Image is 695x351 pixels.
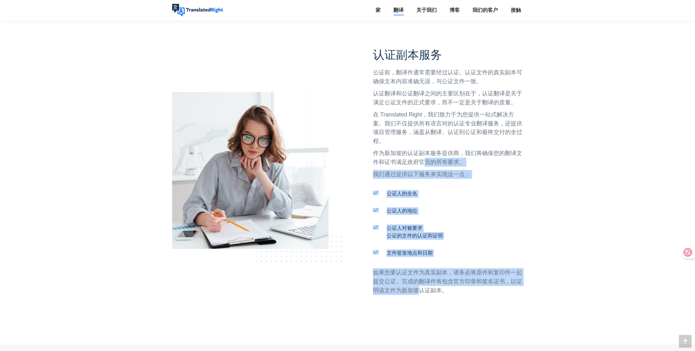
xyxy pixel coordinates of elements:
font: 我们的客户 [472,7,498,13]
font: 博客 [450,7,460,13]
font: 公证人的地位 [387,208,417,214]
font: 如果您要认证文件为真实副本，请务必将原件和复印件一起提交公证。完成的翻译件将包含官方印章和签名证书，以证明该文件为新加坡认证副本。 [373,270,522,294]
img: 无效的 [373,250,379,255]
img: 无效的 [373,208,379,213]
font: 作为新加坡的认证副本服务提供商，我们将确保您的翻译文件和证书满足政府官员的所有要求。 [373,150,522,166]
a: 接触 [509,6,523,15]
font: 公证的文件的认证和证明 [387,233,443,239]
font: 接触 [511,7,521,13]
font: 认证翻译和公证翻译之间的主要区别在于，认证翻译是关于满足公证文件的正式要求，而不一定是关于翻译的质量。 [373,90,522,106]
font: 家 [376,7,381,13]
img: 无效的 [373,191,379,195]
a: 我们的客户 [471,6,500,15]
font: 认证副本服务 [373,48,442,62]
font: 文件签发地点和日期 [387,250,433,256]
img: 专业翻译人员翻译公司文件的图片 [172,92,343,263]
a: 博客 [448,6,462,15]
font: 在 Translated Right，我们致力于为您提供一站式解决方案。我们不仅提供所有语言对的认证专业翻译服务，还提供项目管理服务，涵盖从翻译、认证到公证和最终交付的全过程。 [373,111,522,145]
img: 无效的 [373,225,379,230]
font: 公证前，翻译件通常需要经过认证。认证文件的真实副本可确保文本内容准确无误，与公证文件一致。 [373,69,522,85]
font: 公证人的全名 [387,191,417,197]
font: 公证人对被要求 [387,226,422,231]
a: 翻译 [391,6,406,15]
font: 我们通过提供以下服务来实现这一点： [373,171,471,178]
font: 关于我们 [416,7,437,13]
font: 翻译 [393,7,404,13]
a: 关于我们 [414,6,439,15]
a: 家 [374,6,383,15]
img: 右译 [172,4,223,17]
